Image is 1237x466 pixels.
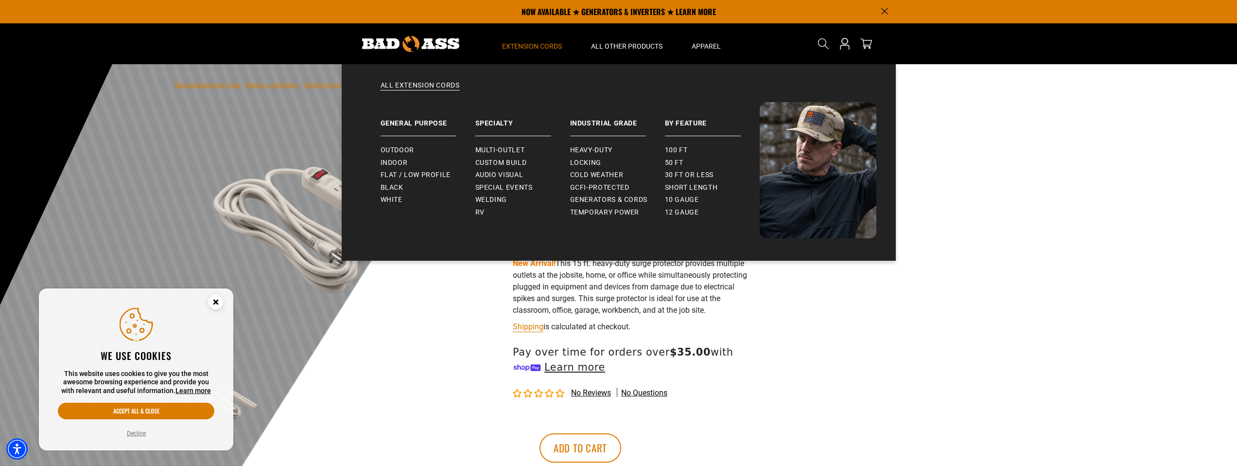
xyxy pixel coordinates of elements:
span: 6-Outlet Grounded Surge Protector [304,82,394,89]
a: cart [858,38,874,50]
a: By Feature [665,102,760,136]
h2: We use cookies [58,349,214,362]
span: Welding [475,196,507,204]
span: Outdoor [381,146,414,155]
span: No reviews [571,388,611,397]
a: Custom Build [475,157,570,169]
a: Shipping [513,322,543,331]
a: Multi-Outlet [475,144,570,157]
summary: Apparel [677,23,735,64]
span: 100 ft [665,146,688,155]
summary: Extension Cords [488,23,576,64]
p: This website uses cookies to give you the most awesome browsing experience and provide you with r... [58,370,214,395]
img: Bad Ass Extension Cords [362,36,459,52]
span: Black [381,183,403,192]
span: 12 gauge [665,208,699,217]
a: 12 gauge [665,206,760,219]
a: General Purpose [381,102,475,136]
span: No questions [621,388,667,398]
span: All Other Products [591,42,662,51]
a: Outdoor [381,144,475,157]
span: Custom Build [475,159,527,167]
div: is calculated at checkout. [513,320,751,333]
span: Extension Cords [502,42,562,51]
a: Specialty [475,102,570,136]
a: Return to Collection [246,82,298,89]
a: Bad Ass Extension Cords [175,82,241,89]
summary: Search [816,36,831,52]
a: Flat / Low Profile [381,169,475,181]
a: Black [381,181,475,194]
a: Welding [475,194,570,206]
button: Add to cart [540,433,621,463]
div: Accessibility Menu [6,438,28,460]
a: Audio Visual [475,169,570,181]
a: Industrial Grade [570,102,665,136]
button: Close this option [198,288,233,319]
span: Audio Visual [475,171,523,179]
a: This website uses cookies to give you the most awesome browsing experience and provide you with r... [175,387,211,394]
span: RV [475,208,485,217]
span: Multi-Outlet [475,146,525,155]
nav: breadcrumbs [175,79,394,90]
a: 50 ft [665,157,760,169]
strong: New Arrival! [513,259,556,268]
a: GCFI-Protected [570,181,665,194]
a: Locking [570,157,665,169]
span: 30 ft or less [665,171,714,179]
a: Indoor [381,157,475,169]
span: › [243,82,244,89]
span: Special Events [475,183,533,192]
a: Generators & Cords [570,194,665,206]
span: Flat / Low Profile [381,171,451,179]
span: 10 gauge [665,196,699,204]
a: Short Length [665,181,760,194]
span: › [300,82,302,89]
a: All Extension Cords [361,81,876,102]
a: 10 gauge [665,194,760,206]
span: Apparel [692,42,721,51]
span: 50 ft [665,159,683,167]
span: Generators & Cords [570,196,648,204]
a: Heavy-Duty [570,144,665,157]
span: Indoor [381,159,408,167]
span: Cold Weather [570,171,624,179]
a: White [381,194,475,206]
summary: All Other Products [576,23,677,64]
a: Temporary Power [570,206,665,219]
button: Decline [124,429,149,438]
span: Heavy-Duty [570,146,612,155]
a: 100 ft [665,144,760,157]
aside: Cookie Consent [39,288,233,451]
span: White [381,196,402,204]
img: Bad Ass Extension Cords [760,102,876,238]
span: 0.00 stars [513,389,566,398]
span: GCFI-Protected [570,183,629,192]
a: Open this option [837,23,853,64]
span: Locking [570,159,601,167]
a: Cold Weather [570,169,665,181]
p: This 15 ft. heavy-duty surge protector provides multiple outlets at the jobsite, home, or office ... [513,258,751,316]
a: RV [475,206,570,219]
span: Temporary Power [570,208,640,217]
a: 30 ft or less [665,169,760,181]
span: Short Length [665,183,718,192]
a: Special Events [475,181,570,194]
button: Accept all & close [58,403,214,419]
